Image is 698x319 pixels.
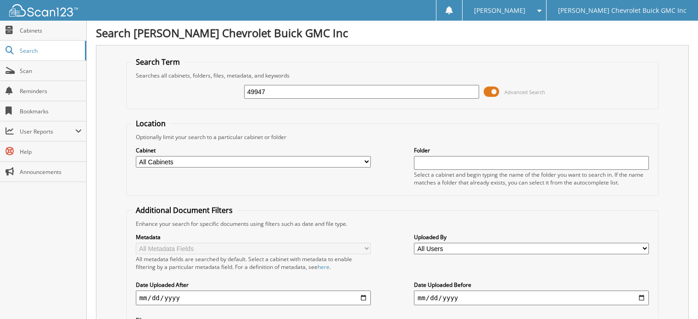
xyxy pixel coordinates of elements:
span: Bookmarks [20,107,82,115]
input: start [136,291,371,305]
a: here [318,263,329,271]
div: Enhance your search for specific documents using filters such as date and file type. [131,220,654,228]
label: Metadata [136,233,371,241]
label: Date Uploaded Before [414,281,649,289]
span: [PERSON_NAME] [474,8,525,13]
label: Date Uploaded After [136,281,371,289]
div: All metadata fields are searched by default. Select a cabinet with metadata to enable filtering b... [136,255,371,271]
input: end [414,291,649,305]
span: Scan [20,67,82,75]
span: Search [20,47,80,55]
span: [PERSON_NAME] Chevrolet Buick GMC Inc [558,8,687,13]
iframe: Chat Widget [652,275,698,319]
h1: Search [PERSON_NAME] Chevrolet Buick GMC Inc [96,25,689,40]
span: Reminders [20,87,82,95]
span: Announcements [20,168,82,176]
label: Uploaded By [414,233,649,241]
legend: Location [131,118,170,129]
div: Searches all cabinets, folders, files, metadata, and keywords [131,72,654,79]
span: Advanced Search [504,89,545,95]
span: Help [20,148,82,156]
div: Optionally limit your search to a particular cabinet or folder [131,133,654,141]
label: Folder [414,146,649,154]
span: Cabinets [20,27,82,34]
legend: Additional Document Filters [131,205,237,215]
span: User Reports [20,128,75,135]
div: Select a cabinet and begin typing the name of the folder you want to search in. If the name match... [414,171,649,186]
legend: Search Term [131,57,184,67]
label: Cabinet [136,146,371,154]
img: scan123-logo-white.svg [9,4,78,17]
